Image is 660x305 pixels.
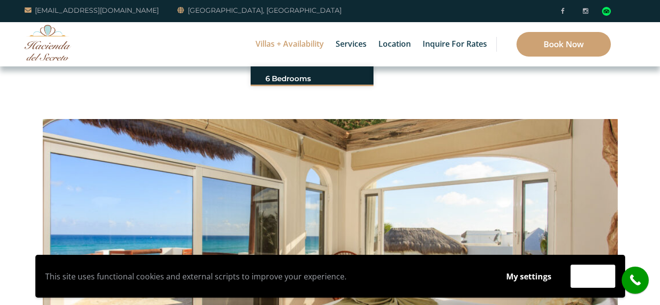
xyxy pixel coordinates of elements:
img: Awesome Logo [25,25,71,61]
div: Read traveler reviews on Tripadvisor [602,7,611,16]
a: Book Now [517,32,611,57]
a: Villas + Availability [251,22,329,66]
button: Accept [571,265,615,288]
a: Location [373,22,416,66]
a: [GEOGRAPHIC_DATA], [GEOGRAPHIC_DATA] [177,4,342,16]
i: call [624,269,646,291]
a: call [622,267,649,294]
a: Services [331,22,372,66]
a: 6 Bedrooms [265,70,359,88]
a: [EMAIL_ADDRESS][DOMAIN_NAME] [25,4,159,16]
a: Inquire for Rates [418,22,492,66]
button: My settings [497,265,561,288]
p: This site uses functional cookies and external scripts to improve your experience. [45,269,487,284]
img: Tripadvisor_logomark.svg [602,7,611,16]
